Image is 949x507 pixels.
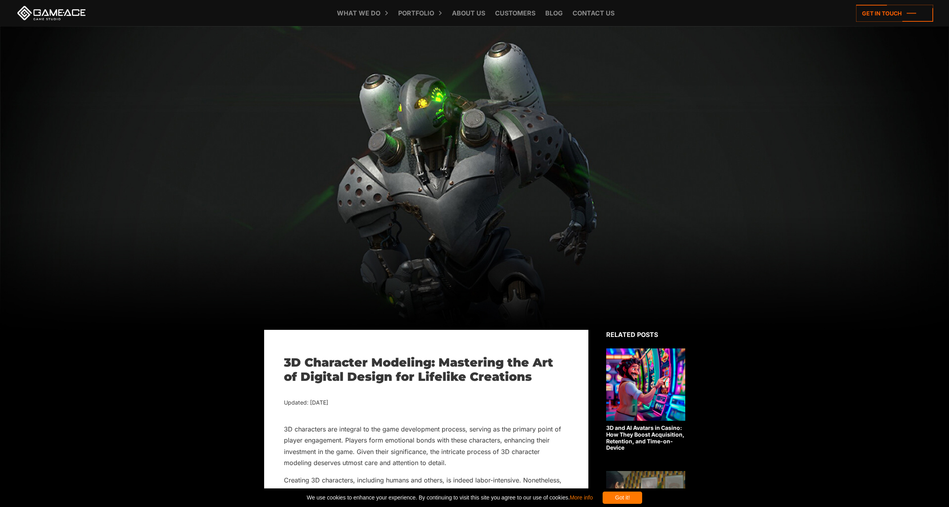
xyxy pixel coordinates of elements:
div: Got it! [603,492,642,504]
div: Related posts [606,330,685,339]
div: Updated: [DATE] [284,398,569,408]
a: More info [570,494,593,501]
h1: 3D Character Modeling: Mastering the Art of Digital Design for Lifelike Creations [284,356,569,384]
a: 3D and AI Avatars in Casino: How They Boost Acquisition, Retention, and Time-on-Device [606,348,685,451]
img: Related [606,348,685,421]
span: We use cookies to enhance your experience. By continuing to visit this site you agree to our use ... [307,492,593,504]
a: Get in touch [856,5,933,22]
p: 3D characters are integral to the game development process, serving as the primary point of playe... [284,424,569,469]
